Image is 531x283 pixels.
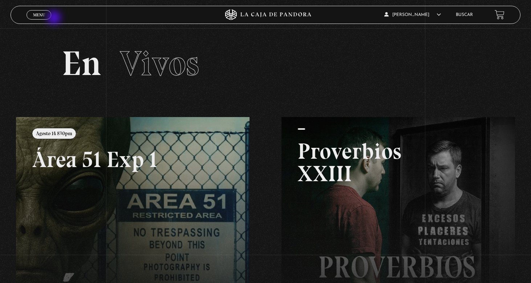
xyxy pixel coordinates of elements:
[120,43,199,84] span: Vivos
[31,18,48,24] span: Cerrar
[33,13,45,17] span: Menu
[456,13,473,17] a: Buscar
[495,10,504,20] a: View your shopping cart
[384,13,441,17] span: [PERSON_NAME]
[62,46,470,81] h2: En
